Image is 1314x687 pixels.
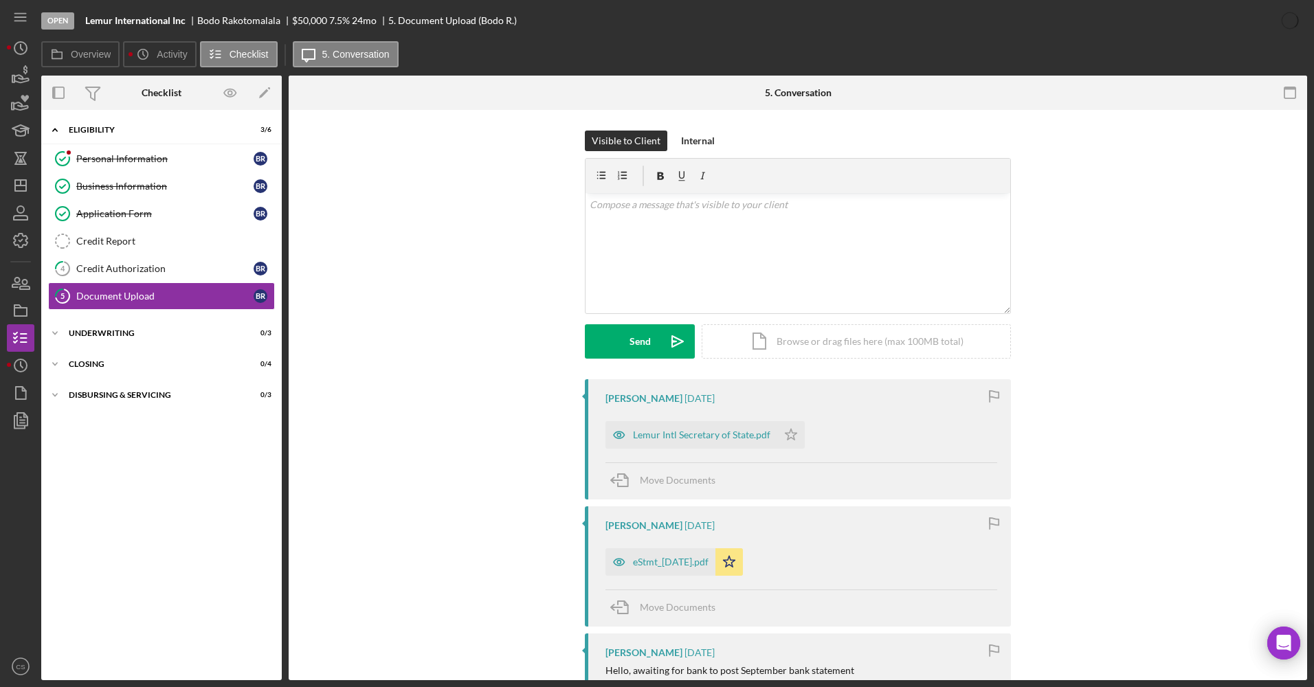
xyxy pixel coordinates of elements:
[254,179,267,193] div: B R
[352,15,377,26] div: 24 mo
[247,329,271,337] div: 0 / 3
[605,463,729,497] button: Move Documents
[76,181,254,192] div: Business Information
[605,647,682,658] div: [PERSON_NAME]
[640,601,715,613] span: Move Documents
[633,556,709,567] div: eStmt_[DATE].pdf
[247,391,271,399] div: 0 / 3
[640,474,715,486] span: Move Documents
[605,393,682,404] div: [PERSON_NAME]
[247,126,271,134] div: 3 / 6
[254,289,267,303] div: B R
[1267,627,1300,660] div: Open Intercom Messenger
[605,520,682,531] div: [PERSON_NAME]
[292,14,327,26] span: $50,000
[605,665,854,676] div: Hello, awaiting for bank to post September bank statement
[85,15,186,26] b: Lemur International Inc
[41,12,74,30] div: Open
[585,131,667,151] button: Visible to Client
[60,264,65,273] tspan: 4
[123,41,196,67] button: Activity
[254,152,267,166] div: B R
[48,200,275,227] a: Application FormBR
[322,49,390,60] label: 5. Conversation
[41,41,120,67] button: Overview
[7,653,34,680] button: CS
[69,126,237,134] div: Eligibility
[76,291,254,302] div: Document Upload
[60,291,65,300] tspan: 5
[76,153,254,164] div: Personal Information
[388,15,517,26] div: 5. Document Upload (Bodo R.)
[329,15,350,26] div: 7.5 %
[765,87,832,98] div: 5. Conversation
[16,663,25,671] text: CS
[197,15,292,26] div: Bodo Rakotomalala
[592,131,660,151] div: Visible to Client
[69,391,237,399] div: Disbursing & Servicing
[76,236,274,247] div: Credit Report
[254,207,267,221] div: B R
[684,520,715,531] time: 2025-10-03 01:48
[76,208,254,219] div: Application Form
[247,360,271,368] div: 0 / 4
[605,421,805,449] button: Lemur Intl Secretary of State.pdf
[605,548,743,576] button: eStmt_[DATE].pdf
[630,324,651,359] div: Send
[48,282,275,310] a: 5Document UploadBR
[585,324,695,359] button: Send
[157,49,187,60] label: Activity
[681,131,715,151] div: Internal
[69,360,237,368] div: Closing
[48,172,275,200] a: Business InformationBR
[48,227,275,255] a: Credit Report
[674,131,722,151] button: Internal
[605,590,729,624] button: Move Documents
[71,49,111,60] label: Overview
[293,41,399,67] button: 5. Conversation
[684,393,715,404] time: 2025-10-03 17:43
[69,329,237,337] div: Underwriting
[633,429,770,440] div: Lemur Intl Secretary of State.pdf
[76,263,254,274] div: Credit Authorization
[684,647,715,658] time: 2025-10-01 19:32
[48,255,275,282] a: 4Credit AuthorizationBR
[200,41,278,67] button: Checklist
[254,262,267,275] div: B R
[48,145,275,172] a: Personal InformationBR
[230,49,269,60] label: Checklist
[142,87,181,98] div: Checklist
